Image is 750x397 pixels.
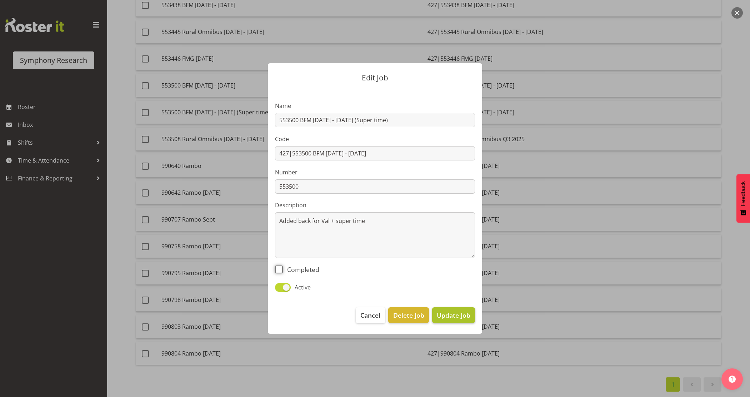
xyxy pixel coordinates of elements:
[729,376,736,383] img: help-xxl-2.png
[275,74,475,81] p: Edit Job
[275,168,475,177] label: Number
[388,307,429,323] button: Delete Job
[432,307,475,323] button: Update Job
[283,266,319,273] span: Completed
[275,201,475,209] label: Description
[275,179,475,194] input: Job Number
[740,181,746,206] span: Feedback
[736,174,750,223] button: Feedback - Show survey
[275,101,475,110] label: Name
[356,307,385,323] button: Cancel
[275,113,475,127] input: Job Name
[393,311,424,320] span: Delete Job
[437,311,470,320] span: Update Job
[275,135,475,143] label: Code
[275,146,475,160] input: Job Code
[360,311,380,320] span: Cancel
[291,283,311,292] span: Active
